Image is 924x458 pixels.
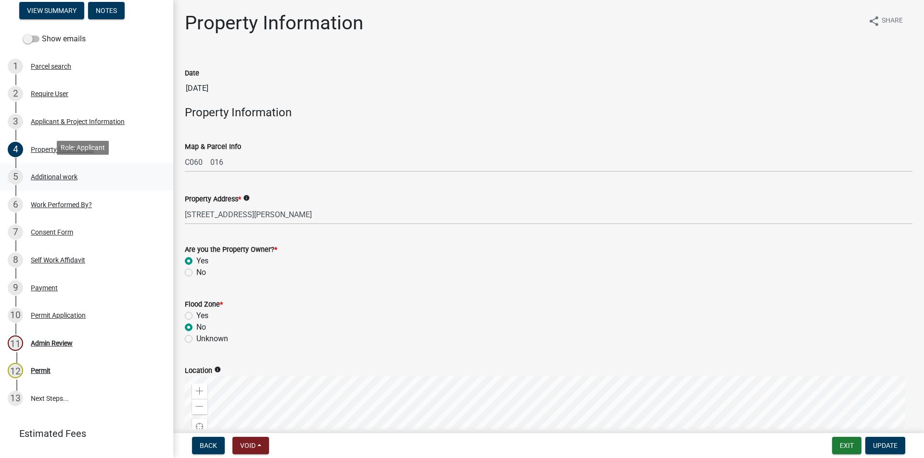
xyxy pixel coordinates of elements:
[192,384,207,399] div: Zoom in
[185,144,241,150] label: Map & Parcel Info
[19,7,84,15] wm-modal-confirm: Summary
[8,114,23,129] div: 3
[8,252,23,268] div: 8
[232,437,269,454] button: Void
[31,146,94,153] div: Property Information
[31,173,77,180] div: Additional work
[832,437,861,454] button: Exit
[31,229,73,235] div: Consent Form
[8,59,23,74] div: 1
[31,257,85,263] div: Self Work Affidavit
[31,63,71,70] div: Parcel search
[23,33,86,45] label: Show emails
[31,285,58,291] div: Payment
[185,247,277,253] label: Are you the Property Owner?
[882,15,903,27] span: Share
[31,367,51,374] div: Permit
[88,2,125,19] button: Notes
[31,90,68,97] div: Require User
[31,201,92,208] div: Work Performed By?
[8,308,23,323] div: 10
[185,301,223,308] label: Flood Zone
[8,197,23,212] div: 6
[196,267,206,278] label: No
[8,224,23,240] div: 7
[8,142,23,157] div: 4
[243,195,250,201] i: info
[185,106,912,120] h4: Property Information
[57,141,109,155] div: Role: Applicant
[185,368,212,374] label: Location
[873,442,898,449] span: Update
[200,442,217,449] span: Back
[865,437,905,454] button: Update
[860,12,911,30] button: shareShare
[192,437,225,454] button: Back
[185,12,363,35] h1: Property Information
[192,399,207,414] div: Zoom out
[8,280,23,296] div: 9
[192,419,207,434] div: Find my location
[185,70,199,77] label: Date
[8,335,23,351] div: 11
[88,7,125,15] wm-modal-confirm: Notes
[8,363,23,378] div: 12
[8,424,158,443] a: Estimated Fees
[196,333,228,345] label: Unknown
[8,169,23,185] div: 5
[19,2,84,19] button: View Summary
[196,310,208,322] label: Yes
[214,366,221,373] i: info
[196,255,208,267] label: Yes
[8,391,23,406] div: 13
[868,15,880,27] i: share
[31,118,125,125] div: Applicant & Project Information
[240,442,256,449] span: Void
[31,340,73,347] div: Admin Review
[185,196,241,203] label: Property Address
[31,312,86,319] div: Permit Application
[196,322,206,333] label: No
[8,86,23,101] div: 2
